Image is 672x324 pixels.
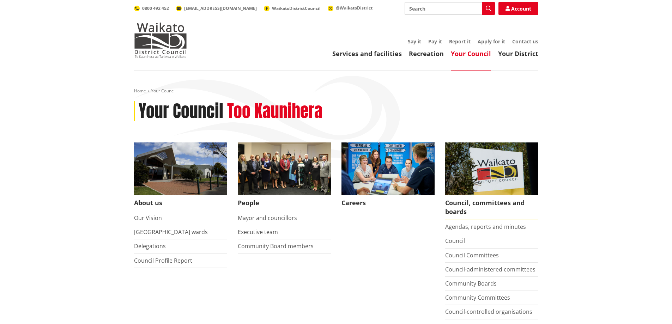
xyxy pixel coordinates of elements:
a: [EMAIL_ADDRESS][DOMAIN_NAME] [176,5,257,11]
span: @WaikatoDistrict [336,5,373,11]
nav: breadcrumb [134,88,538,94]
span: About us [134,195,227,211]
a: 0800 492 452 [134,5,169,11]
a: Mayor and councillors [238,214,297,222]
a: Account [498,2,538,15]
img: WDC Building 0015 [134,142,227,195]
span: [EMAIL_ADDRESS][DOMAIN_NAME] [184,5,257,11]
img: Waikato District Council - Te Kaunihera aa Takiwaa o Waikato [134,23,187,58]
a: Our Vision [134,214,162,222]
a: Recreation [409,49,444,58]
a: Community Committees [445,294,510,301]
span: WaikatoDistrictCouncil [272,5,321,11]
a: Waikato-District-Council-sign Council, committees and boards [445,142,538,220]
a: [GEOGRAPHIC_DATA] wards [134,228,208,236]
a: Pay it [428,38,442,45]
a: Council-controlled organisations [445,308,532,316]
a: Agendas, reports and minutes [445,223,526,231]
input: Search input [405,2,495,15]
a: Council Profile Report [134,257,192,264]
a: Your District [498,49,538,58]
a: Services and facilities [332,49,402,58]
a: Apply for it [478,38,505,45]
a: Home [134,88,146,94]
a: Contact us [512,38,538,45]
span: Your Council [151,88,176,94]
h1: Your Council [139,101,223,122]
a: Council-administered committees [445,265,535,273]
a: Community Boards [445,280,497,287]
a: WDC Building 0015 About us [134,142,227,211]
a: Report it [449,38,471,45]
a: Community Board members [238,242,314,250]
a: Council [445,237,465,245]
img: Waikato-District-Council-sign [445,142,538,195]
h2: Too Kaunihera [227,101,322,122]
a: WaikatoDistrictCouncil [264,5,321,11]
span: 0800 492 452 [142,5,169,11]
a: Say it [408,38,421,45]
span: Careers [341,195,435,211]
a: Careers [341,142,435,211]
a: @WaikatoDistrict [328,5,373,11]
img: 2022 Council [238,142,331,195]
img: Office staff in meeting - Career page [341,142,435,195]
span: Council, committees and boards [445,195,538,220]
a: Executive team [238,228,278,236]
a: 2022 Council People [238,142,331,211]
a: Council Committees [445,251,499,259]
span: People [238,195,331,211]
a: Delegations [134,242,166,250]
a: Your Council [451,49,491,58]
